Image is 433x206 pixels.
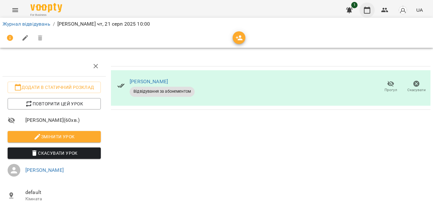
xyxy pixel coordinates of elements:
[30,3,62,12] img: Voopty Logo
[407,87,426,93] span: Скасувати
[3,21,50,27] a: Журнал відвідувань
[30,13,62,17] span: For Business
[13,133,96,140] span: Змінити урок
[378,78,404,96] button: Прогул
[13,149,96,157] span: Скасувати Урок
[404,78,429,96] button: Скасувати
[351,2,358,8] span: 1
[130,78,168,84] a: [PERSON_NAME]
[3,20,430,28] nav: breadcrumb
[398,6,407,15] img: avatar_s.png
[25,196,101,202] p: Кімната
[25,116,101,124] span: [PERSON_NAME] ( 60 хв. )
[385,87,397,93] span: Прогул
[8,131,101,142] button: Змінити урок
[130,89,195,94] span: Відвідування за абонементом
[414,4,425,16] button: UA
[25,189,101,196] span: default
[8,82,101,93] button: Додати в статичний розклад
[13,100,96,108] span: Повторити цей урок
[8,98,101,109] button: Повторити цей урок
[13,84,96,91] span: Додати в статичний розклад
[416,7,423,13] span: UA
[8,3,23,18] button: Menu
[53,20,55,28] li: /
[25,167,64,173] a: [PERSON_NAME]
[57,20,150,28] p: [PERSON_NAME] чт, 21 серп 2025 10:00
[8,147,101,159] button: Скасувати Урок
